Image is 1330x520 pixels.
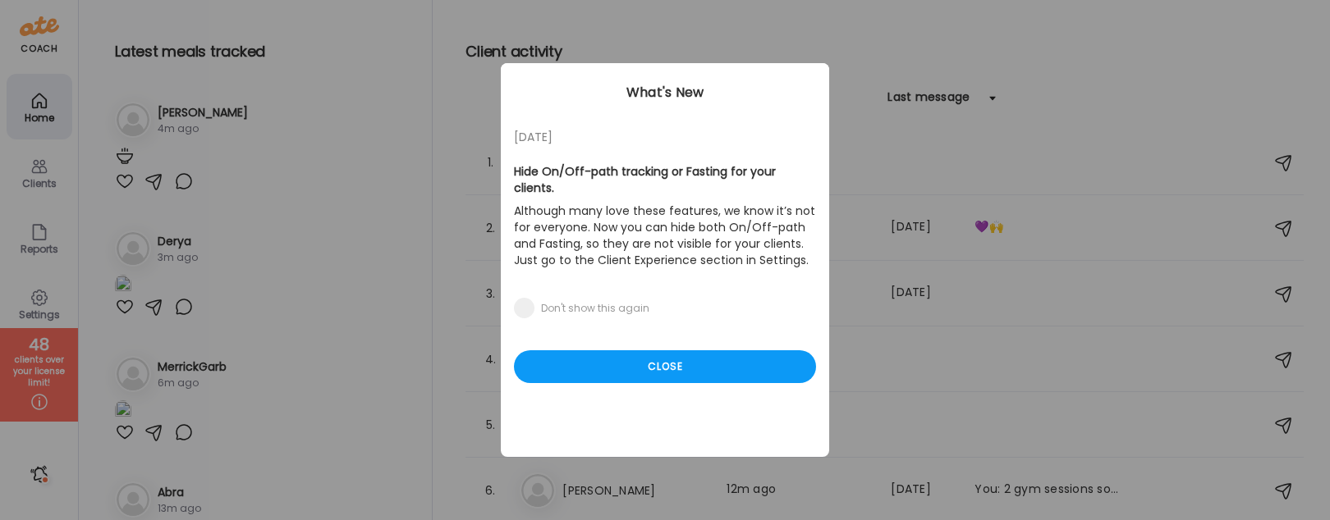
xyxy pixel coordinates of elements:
[514,127,816,147] div: [DATE]
[541,302,649,315] div: Don't show this again
[514,163,776,196] b: Hide On/Off-path tracking or Fasting for your clients.
[514,350,816,383] div: Close
[501,83,829,103] div: What's New
[514,199,816,271] p: Although many love these features, we know it’s not for everyone. Now you can hide both On/Off-pa...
